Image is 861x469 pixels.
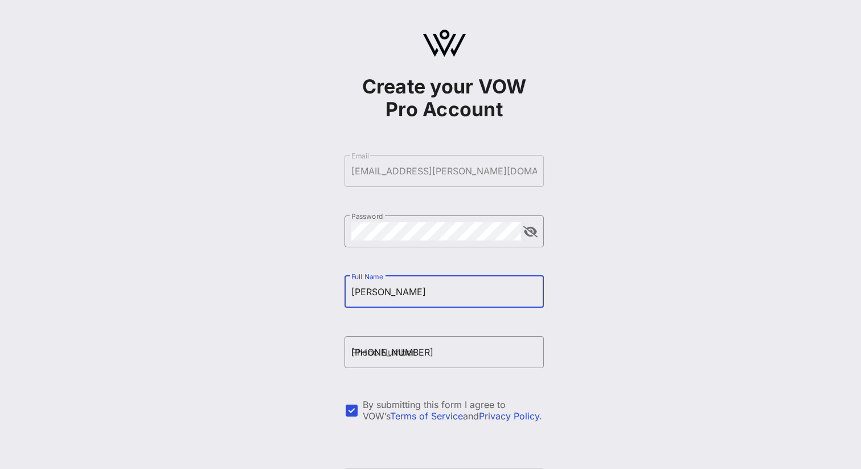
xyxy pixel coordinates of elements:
button: append icon [523,226,538,238]
label: Full Name [351,272,383,281]
a: Privacy Policy [479,410,539,422]
input: Full Name [351,283,537,301]
a: Terms of Service [390,410,463,422]
label: Password [351,212,383,221]
label: Email [351,152,369,160]
div: By submitting this form I agree to VOW’s and . [363,399,544,422]
h1: Create your VOW Pro Account [345,75,544,121]
img: logo.svg [423,30,466,57]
